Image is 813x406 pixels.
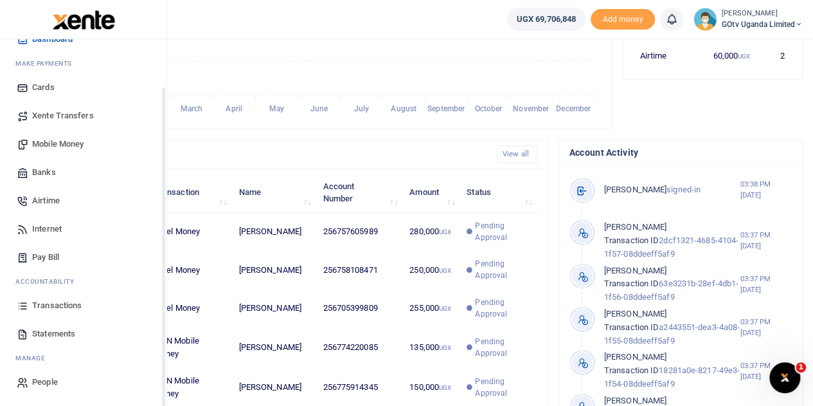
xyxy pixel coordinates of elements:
span: Banks [32,166,56,179]
small: 03:37 PM [DATE] [740,230,792,252]
a: UGX 69,706,848 [507,8,585,31]
small: UGX [439,344,451,351]
h4: Account Activity [569,145,792,160]
small: UGX [738,53,750,60]
p: signed-in [604,183,740,197]
td: [PERSON_NAME] [231,251,316,289]
span: Internet [32,223,62,235]
small: 03:37 PM [DATE] [740,360,792,382]
tspan: April [226,104,242,113]
span: Airtime [32,194,60,207]
a: Cards [10,73,156,102]
span: [PERSON_NAME] [604,185,666,194]
a: People [10,368,156,396]
li: Toup your wallet [591,9,655,30]
tspan: October [475,104,503,113]
span: Pending Approval [475,376,530,399]
span: 1 [796,362,806,373]
span: Statements [32,328,75,340]
span: Dashboard [32,33,73,46]
small: UGX [439,228,451,235]
span: Transaction ID [604,322,659,332]
a: profile-user [PERSON_NAME] GOtv Uganda Limited [693,8,803,31]
span: Cards [32,81,55,94]
td: Airtel Money [147,251,232,289]
span: Add money [591,9,655,30]
span: Mobile Money [32,138,84,151]
td: [PERSON_NAME] [231,213,316,251]
a: Statements [10,320,156,348]
td: 256758108471 [316,251,402,289]
td: 250,000 [402,251,460,289]
span: anage [22,353,46,363]
span: [PERSON_NAME] [604,396,666,405]
p: 63e3231b-28ef-4db1-1f56-08ddeeff5af9 [604,264,740,304]
span: GOtv Uganda Limited [722,19,803,30]
img: logo-large [53,10,115,30]
tspan: December [556,104,591,113]
a: Internet [10,215,156,243]
small: 03:37 PM [DATE] [740,317,792,338]
a: Airtime [10,187,156,215]
iframe: Intercom live chat [769,362,800,393]
tspan: May [269,104,283,113]
small: UGX [439,384,451,391]
td: 2 [757,42,792,69]
span: Transactions [32,299,82,312]
th: Transaction: activate to sort column ascending [147,172,232,212]
span: Transaction ID [604,235,659,245]
a: Xente Transfers [10,102,156,130]
td: Airtime [633,42,704,69]
span: Pending Approval [475,258,530,281]
td: 256705399809 [316,289,402,327]
td: [PERSON_NAME] [231,328,316,367]
p: 18281a0e-8217-49e3-1f54-08ddeeff5af9 [604,351,740,391]
small: [PERSON_NAME] [722,8,803,19]
th: Amount: activate to sort column ascending [402,172,460,212]
td: 256757605989 [316,213,402,251]
span: [PERSON_NAME] [604,266,666,275]
span: Pay Bill [32,251,59,264]
span: Transaction ID [604,279,659,288]
a: logo-small logo-large logo-large [51,14,115,24]
th: Status: activate to sort column ascending [460,172,537,212]
small: UGX [439,305,451,312]
tspan: March [181,104,203,113]
a: Banks [10,158,156,187]
a: Mobile Money [10,130,156,158]
td: 256774220085 [316,328,402,367]
td: 135,000 [402,328,460,367]
td: Airtel Money [147,213,232,251]
td: [PERSON_NAME] [231,289,316,327]
li: Ac [10,272,156,291]
span: countability [25,277,74,286]
tspan: July [353,104,368,113]
tspan: June [310,104,328,113]
td: MTN Mobile Money [147,328,232,367]
th: Account Number: activate to sort column ascending [316,172,402,212]
span: Transaction ID [604,365,659,375]
span: [PERSON_NAME] [604,222,666,232]
span: Pending Approval [475,336,530,359]
span: Pending Approval [475,297,530,320]
td: 280,000 [402,213,460,251]
p: a2443551-dea3-4a08-1f55-08ddeeff5af9 [604,308,740,347]
tspan: November [513,104,549,113]
span: UGX 69,706,848 [517,13,576,26]
th: Name: activate to sort column ascending [231,172,316,212]
td: Airtel Money [147,289,232,327]
p: 2dcf1321-4685-4104-1f57-08ddeeff5af9 [604,221,740,261]
span: People [32,376,58,389]
img: profile-user [693,8,717,31]
a: Dashboard [10,25,156,53]
span: Pending Approval [475,220,530,243]
span: [PERSON_NAME] [604,309,666,318]
td: 60,000 [704,42,757,69]
a: View all [497,145,537,163]
li: M [10,348,156,368]
span: Xente Transfers [32,109,94,122]
span: [PERSON_NAME] [604,352,666,362]
a: Add money [591,14,655,23]
small: 03:37 PM [DATE] [740,273,792,295]
a: Pay Bill [10,243,156,272]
